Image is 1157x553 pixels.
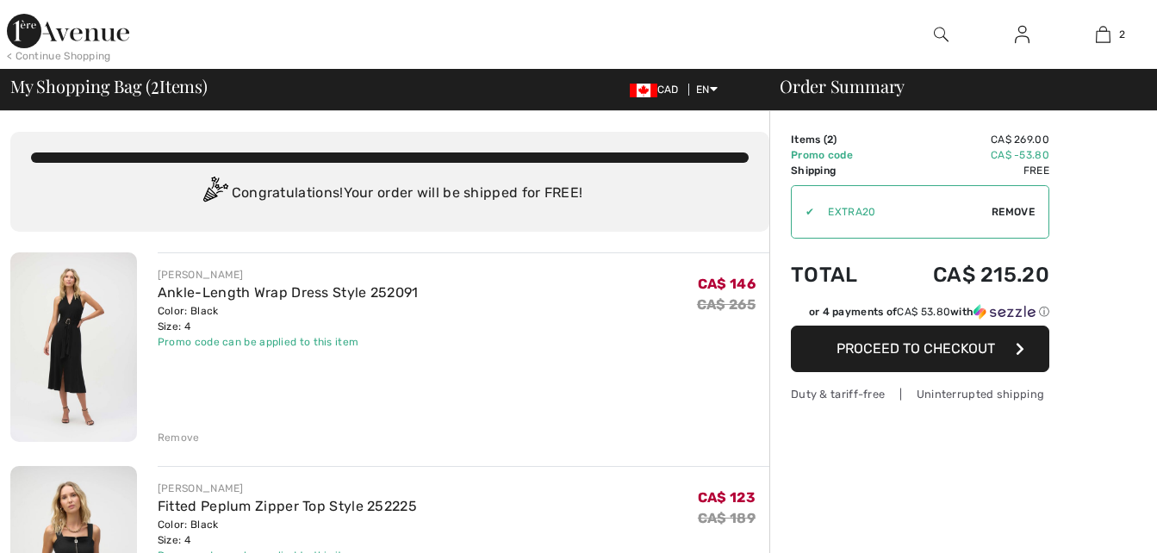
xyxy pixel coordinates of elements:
[885,132,1049,147] td: CA$ 269.00
[1015,24,1029,45] img: My Info
[1119,27,1125,42] span: 2
[1063,24,1142,45] a: 2
[885,147,1049,163] td: CA$ -53.80
[158,334,419,350] div: Promo code can be applied to this item
[827,134,833,146] span: 2
[759,78,1147,95] div: Order Summary
[885,245,1049,304] td: CA$ 215.20
[697,296,756,313] s: CA$ 265
[791,386,1049,402] div: Duty & tariff-free | Uninterrupted shipping
[973,304,1036,320] img: Sezzle
[897,306,950,318] span: CA$ 53.80
[10,252,137,442] img: Ankle-Length Wrap Dress Style 252091
[197,177,232,211] img: Congratulation2.svg
[809,304,1049,320] div: or 4 payments of with
[630,84,686,96] span: CAD
[10,78,208,95] span: My Shopping Bag ( Items)
[158,498,417,514] a: Fitted Peplum Zipper Top Style 252225
[885,163,1049,178] td: Free
[791,326,1049,372] button: Proceed to Checkout
[1001,24,1043,46] a: Sign In
[698,510,756,526] s: CA$ 189
[158,267,419,283] div: [PERSON_NAME]
[158,517,417,548] div: Color: Black Size: 4
[792,204,814,220] div: ✔
[791,132,885,147] td: Items ( )
[7,48,111,64] div: < Continue Shopping
[630,84,657,97] img: Canadian Dollar
[934,24,949,45] img: search the website
[31,177,749,211] div: Congratulations! Your order will be shipped for FREE!
[158,481,417,496] div: [PERSON_NAME]
[158,284,419,301] a: Ankle-Length Wrap Dress Style 252091
[698,489,756,506] span: CA$ 123
[158,303,419,334] div: Color: Black Size: 4
[814,186,992,238] input: Promo code
[698,276,756,292] span: CA$ 146
[1096,24,1110,45] img: My Bag
[158,430,200,445] div: Remove
[7,14,129,48] img: 1ère Avenue
[696,84,718,96] span: EN
[791,147,885,163] td: Promo code
[791,163,885,178] td: Shipping
[837,340,995,357] span: Proceed to Checkout
[791,245,885,304] td: Total
[151,73,159,96] span: 2
[992,204,1035,220] span: Remove
[791,304,1049,326] div: or 4 payments ofCA$ 53.80withSezzle Click to learn more about Sezzle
